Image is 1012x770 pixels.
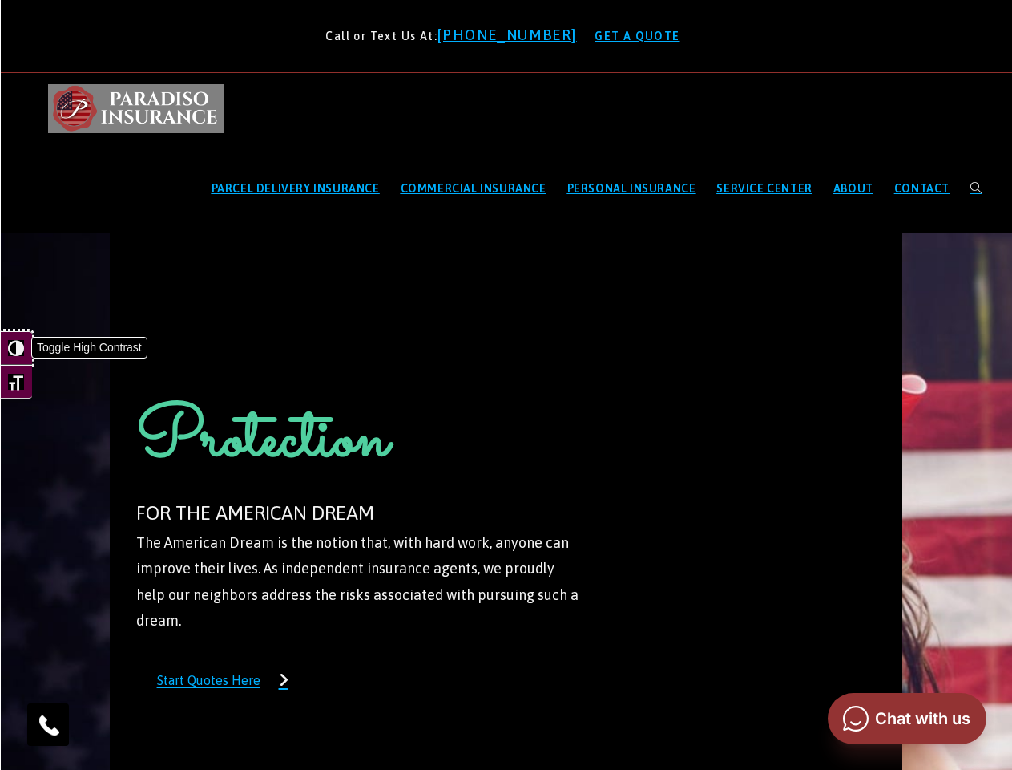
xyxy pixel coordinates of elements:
a: ABOUT [823,144,884,233]
span: PARCEL DELIVERY INSURANCE [212,182,380,195]
a: [PHONE_NUMBER] [437,26,585,43]
img: Phone icon [36,712,62,738]
span: CONTACT [894,182,950,195]
a: Start Quotes Here [136,658,309,703]
span: FOR THE AMERICAN DREAM [136,502,374,524]
span: The American Dream is the notion that, with hard work, anyone can improve their lives. As indepen... [136,534,579,629]
span: Toggle High Contrast [32,338,147,358]
span: Call or Text Us At: [325,30,437,43]
span: PERSONAL INSURANCE [567,182,696,195]
a: GET A QUOTE [588,23,686,49]
img: Paradiso Insurance [48,84,224,132]
a: CONTACT [884,144,960,233]
h1: Protection [136,394,586,496]
a: PARCEL DELIVERY INSURANCE [201,144,390,233]
a: PERSONAL INSURANCE [557,144,707,233]
span: SERVICE CENTER [716,182,812,195]
span: ABOUT [833,182,873,195]
a: COMMERCIAL INSURANCE [390,144,557,233]
span: COMMERCIAL INSURANCE [401,182,546,195]
a: SERVICE CENTER [706,144,822,233]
